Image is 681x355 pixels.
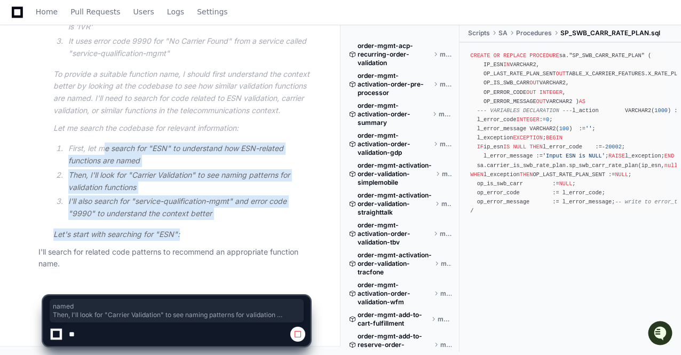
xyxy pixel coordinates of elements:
[358,131,431,157] span: order-mgmt-activation-order-validation-gdp
[477,107,573,114] span: --- VARIABLES DECLARATION ---
[503,144,510,150] span: IS
[441,200,452,208] span: master
[75,112,129,120] a: Powered byPylon
[440,50,452,59] span: master
[579,98,585,105] span: AS
[11,11,32,32] img: PlayerZero
[36,80,175,90] div: Start new chat
[615,171,628,178] span: NULL
[529,144,543,150] span: THEN
[440,140,452,148] span: master
[65,195,310,220] li: I'll also search for "service-qualification-mgmt" and error code "9990" to understand the context...
[513,135,542,141] span: EXCEPTION
[536,98,546,105] span: OUT
[540,89,563,96] span: INTEGER
[53,68,310,117] p: To provide a suitable function name, I should first understand the context better by looking at t...
[167,9,184,15] span: Logs
[468,29,490,37] span: Scripts
[470,171,484,178] span: WHEN
[556,70,566,77] span: OUT
[11,80,30,99] img: 1756235613930-3d25f9e4-fa56-45dd-b3ad-e072dfbd1548
[559,180,573,187] span: NULL
[513,144,526,150] span: NULL
[11,43,194,60] div: Welcome
[358,251,432,277] span: order-mgmt-activation-order-validation-tracfone
[602,144,622,150] span: -20002
[546,116,549,123] span: 0
[529,52,559,59] span: PROCEDURE
[65,143,310,167] li: First, let me search for "ESN" to understand how ESN-related functions are named
[358,101,430,127] span: order-mgmt-activation-order-summary
[36,90,135,99] div: We're available if you need us!
[65,169,310,194] li: Then, I'll look for "Carrier Validation" to see naming patterns for validation functions
[358,42,431,67] span: order-mgmt-acp-recurring-order-validation
[559,125,569,132] span: 100
[70,9,120,15] span: Pull Requests
[517,116,540,123] span: INTEGER
[546,135,563,141] span: BEGIN
[470,51,670,216] div: sa."SP_SWB_CARR_RATE_PLAN" ( IP_ESN VARCHAR2, OP_LAST_RATE_PLAN_SENT TABLE_X_CARRIER_FEATURES.X_R...
[133,9,154,15] span: Users
[440,230,452,238] span: master
[38,246,310,271] p: I'll search for related code patterns to recommend an appropriate function name.
[53,228,310,241] p: Let's start with searching for "ESN":
[529,80,539,86] span: OUT
[181,83,194,96] button: Start new chat
[36,9,58,15] span: Home
[664,153,674,160] span: END
[526,89,536,96] span: OUT
[647,320,676,349] iframe: Open customer support
[498,29,508,37] span: SA
[106,112,129,120] span: Pylon
[439,110,452,119] span: master
[53,122,310,135] p: Let me search the codebase for relevant information:
[53,302,300,319] span: named Then, I'll look for "Carrier Validation" to see naming patterns for validation functions I'...
[493,52,526,59] span: OR REPLACE
[358,72,431,97] span: order-mgmt-activation-order-pre-processor
[358,191,433,217] span: order-mgmt-activation-order-validation-straighttalk
[543,153,605,160] span: 'Input ESN is NULL'
[520,171,533,178] span: THEN
[441,259,452,268] span: master
[470,52,490,59] span: CREATE
[358,221,431,247] span: order-mgmt-activation-order-validation-tbv
[503,61,510,68] span: IN
[440,80,452,89] span: master
[442,170,452,178] span: master
[358,161,433,187] span: order-mgmt-activation-order-validation-simplemobile
[197,9,227,15] span: Settings
[560,29,660,37] span: SP_SWB_CARR_RATE_PLAN.sql
[654,107,668,114] span: 1000
[516,29,552,37] span: Procedures
[477,144,484,150] span: IF
[608,153,625,160] span: RAISE
[664,162,678,169] span: null
[585,125,592,132] span: ''
[65,35,310,60] li: It uses error code 9990 for "No Carrier Found" from a service called "service-qualification-mgmt"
